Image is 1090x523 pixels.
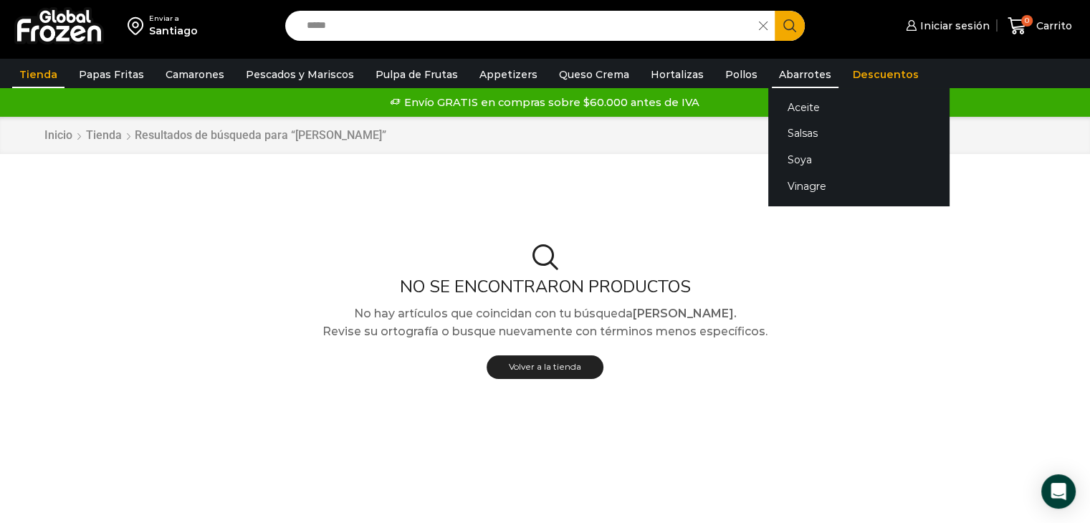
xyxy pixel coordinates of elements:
[1004,9,1076,43] a: 0 Carrito
[552,61,636,88] a: Queso Crema
[12,61,64,88] a: Tienda
[718,61,765,88] a: Pollos
[917,19,990,33] span: Iniciar sesión
[772,61,838,88] a: Abarrotes
[239,61,361,88] a: Pescados y Mariscos
[368,61,465,88] a: Pulpa de Frutas
[775,11,805,41] button: Search button
[33,304,1058,341] p: No hay artículos que coincidan con tu búsqueda Revise su ortografía o busque nuevamente con térmi...
[633,307,737,320] strong: [PERSON_NAME].
[509,361,581,372] span: Volver a la tienda
[33,277,1058,297] h2: No se encontraron productos
[768,120,949,147] a: Salsas
[768,147,949,173] a: Soya
[644,61,711,88] a: Hortalizas
[85,128,123,144] a: Tienda
[128,14,149,38] img: address-field-icon.svg
[846,61,926,88] a: Descuentos
[1033,19,1072,33] span: Carrito
[1041,474,1076,509] div: Open Intercom Messenger
[44,128,73,144] a: Inicio
[902,11,990,40] a: Iniciar sesión
[1021,15,1033,27] span: 0
[768,173,949,200] a: Vinagre
[149,14,198,24] div: Enviar a
[149,24,198,38] div: Santiago
[44,128,386,144] nav: Breadcrumb
[72,61,151,88] a: Papas Fritas
[158,61,231,88] a: Camarones
[768,94,949,120] a: Aceite
[487,355,603,379] a: Volver a la tienda
[472,61,545,88] a: Appetizers
[135,128,386,142] h1: Resultados de búsqueda para “[PERSON_NAME]”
